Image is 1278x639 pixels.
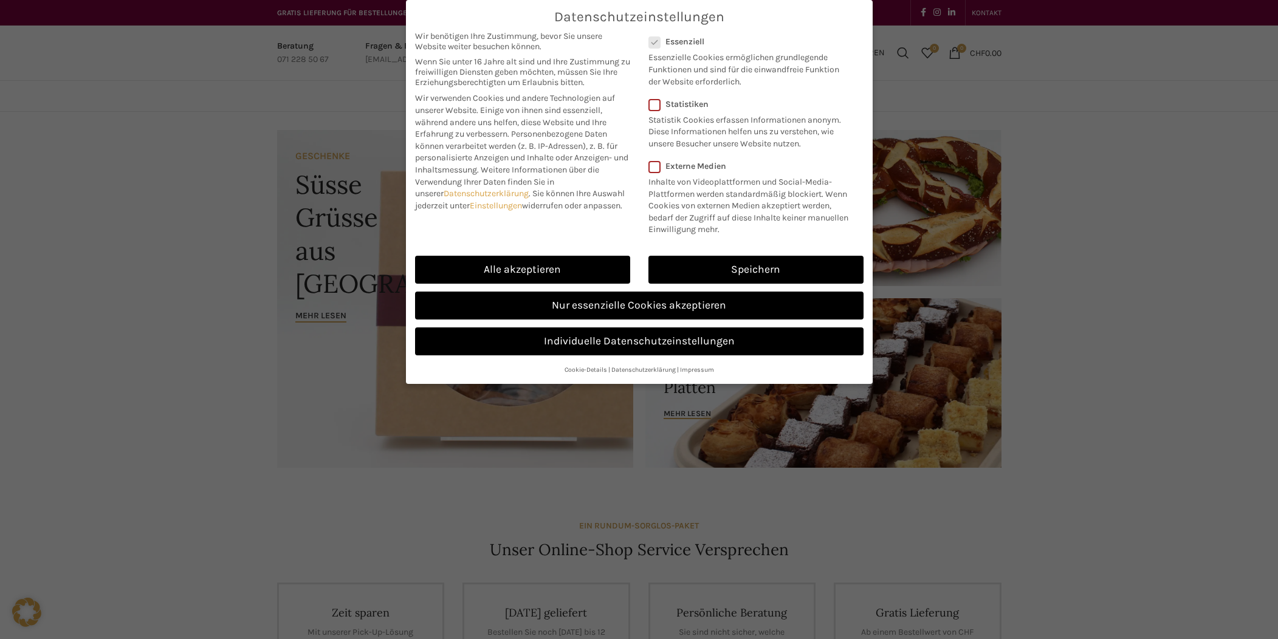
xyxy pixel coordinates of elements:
[648,99,848,109] label: Statistiken
[415,93,615,139] span: Wir verwenden Cookies und andere Technologien auf unserer Website. Einige von ihnen sind essenzie...
[415,327,864,355] a: Individuelle Datenschutzeinstellungen
[470,200,522,211] a: Einstellungen
[415,256,630,284] a: Alle akzeptieren
[648,256,864,284] a: Speichern
[415,129,628,175] span: Personenbezogene Daten können verarbeitet werden (z. B. IP-Adressen), z. B. für personalisierte A...
[648,109,848,150] p: Statistik Cookies erfassen Informationen anonym. Diese Informationen helfen uns zu verstehen, wie...
[415,56,630,87] span: Wenn Sie unter 16 Jahre alt sind und Ihre Zustimmung zu freiwilligen Diensten geben möchten, müss...
[415,165,599,199] span: Weitere Informationen über die Verwendung Ihrer Daten finden Sie in unserer .
[415,292,864,319] a: Nur essenzielle Cookies akzeptieren
[680,366,714,374] a: Impressum
[415,31,630,52] span: Wir benötigen Ihre Zustimmung, bevor Sie unsere Website weiter besuchen können.
[611,366,676,374] a: Datenschutzerklärung
[648,47,848,87] p: Essenzielle Cookies ermöglichen grundlegende Funktionen und sind für die einwandfreie Funktion de...
[415,188,625,211] span: Sie können Ihre Auswahl jederzeit unter widerrufen oder anpassen.
[648,36,848,47] label: Essenziell
[554,9,724,25] span: Datenschutzeinstellungen
[648,161,856,171] label: Externe Medien
[444,188,529,199] a: Datenschutzerklärung
[565,366,607,374] a: Cookie-Details
[648,171,856,236] p: Inhalte von Videoplattformen und Social-Media-Plattformen werden standardmäßig blockiert. Wenn Co...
